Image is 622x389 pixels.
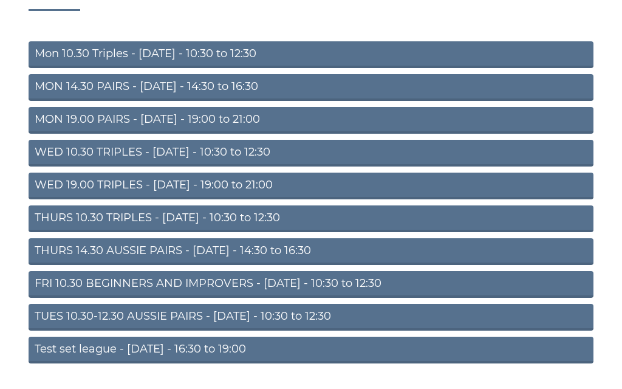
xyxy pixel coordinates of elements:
a: WED 10.30 TRIPLES - [DATE] - 10:30 to 12:30 [29,140,593,167]
a: THURS 14.30 AUSSIE PAIRS - [DATE] - 14:30 to 16:30 [29,238,593,265]
a: MON 19.00 PAIRS - [DATE] - 19:00 to 21:00 [29,107,593,134]
a: WED 19.00 TRIPLES - [DATE] - 19:00 to 21:00 [29,173,593,199]
a: FRI 10.30 BEGINNERS AND IMPROVERS - [DATE] - 10:30 to 12:30 [29,271,593,298]
a: TUES 10.30-12.30 AUSSIE PAIRS - [DATE] - 10:30 to 12:30 [29,304,593,331]
a: THURS 10.30 TRIPLES - [DATE] - 10:30 to 12:30 [29,205,593,232]
a: Mon 10.30 Triples - [DATE] - 10:30 to 12:30 [29,41,593,68]
a: MON 14.30 PAIRS - [DATE] - 14:30 to 16:30 [29,74,593,101]
a: Test set league - [DATE] - 16:30 to 19:00 [29,337,593,363]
